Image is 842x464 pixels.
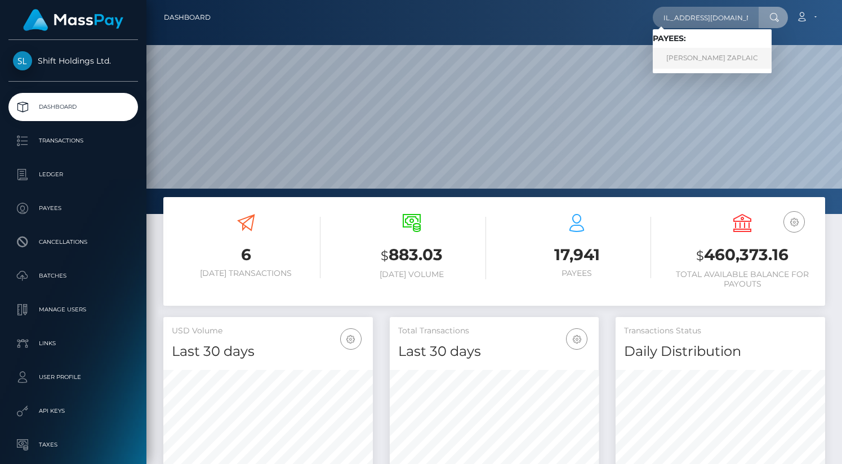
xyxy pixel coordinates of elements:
[8,397,138,425] a: API Keys
[13,436,133,453] p: Taxes
[8,93,138,121] a: Dashboard
[8,194,138,222] a: Payees
[13,132,133,149] p: Transactions
[653,7,759,28] input: Search...
[164,6,211,29] a: Dashboard
[172,342,364,362] h4: Last 30 days
[13,166,133,183] p: Ledger
[13,403,133,420] p: API Keys
[172,325,364,337] h5: USD Volume
[13,200,133,217] p: Payees
[8,228,138,256] a: Cancellations
[13,301,133,318] p: Manage Users
[8,431,138,459] a: Taxes
[8,160,138,189] a: Ledger
[653,34,772,43] h6: Payees:
[172,269,320,278] h6: [DATE] Transactions
[13,99,133,115] p: Dashboard
[398,325,591,337] h5: Total Transactions
[381,248,389,264] small: $
[398,342,591,362] h4: Last 30 days
[8,56,138,66] span: Shift Holdings Ltd.
[13,234,133,251] p: Cancellations
[503,244,652,266] h3: 17,941
[13,369,133,386] p: User Profile
[668,244,817,267] h3: 460,373.16
[503,269,652,278] h6: Payees
[653,48,772,69] a: [PERSON_NAME] ZAPLAIC
[696,248,704,264] small: $
[13,51,32,70] img: Shift Holdings Ltd.
[668,270,817,289] h6: Total Available Balance for Payouts
[8,363,138,391] a: User Profile
[13,267,133,284] p: Batches
[172,244,320,266] h3: 6
[8,329,138,358] a: Links
[8,262,138,290] a: Batches
[8,127,138,155] a: Transactions
[337,244,486,267] h3: 883.03
[337,270,486,279] h6: [DATE] Volume
[23,9,123,31] img: MassPay Logo
[8,296,138,324] a: Manage Users
[624,325,817,337] h5: Transactions Status
[13,335,133,352] p: Links
[624,342,817,362] h4: Daily Distribution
